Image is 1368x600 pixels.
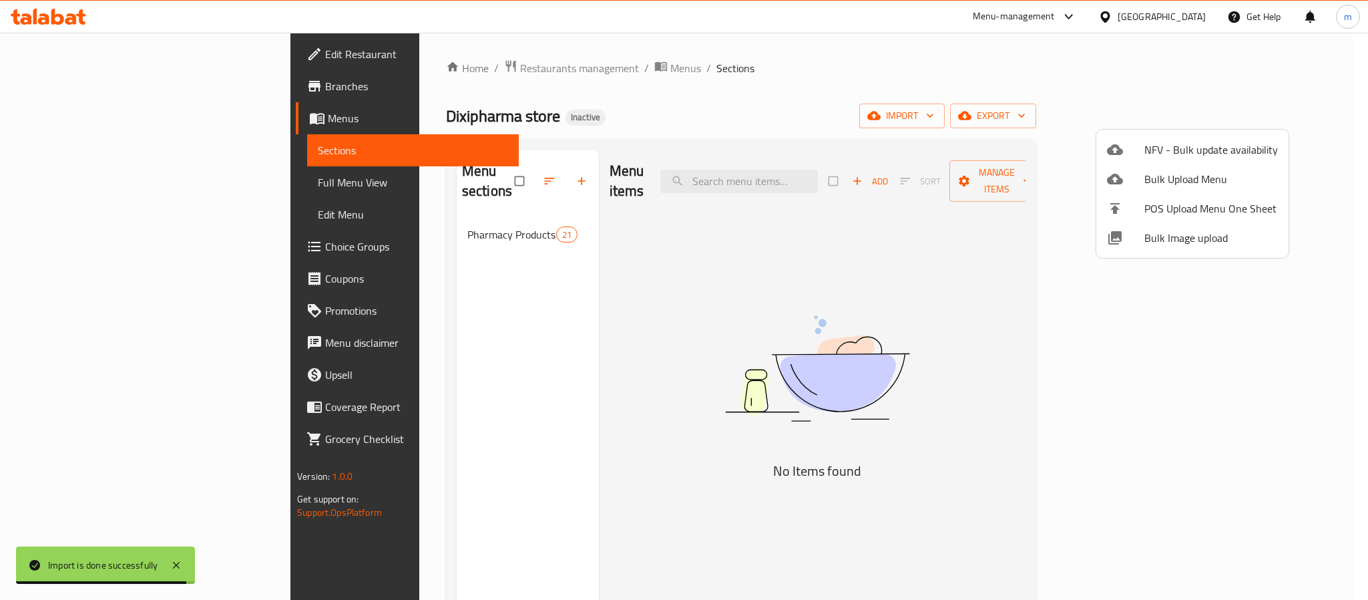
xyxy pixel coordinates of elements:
li: POS Upload Menu One Sheet [1096,194,1289,223]
li: Upload bulk menu [1096,164,1289,194]
span: POS Upload Menu One Sheet [1144,200,1278,216]
div: Import is done successfully [48,558,158,573]
span: Bulk Image upload [1144,230,1278,246]
li: NFV - Bulk update availability [1096,135,1289,164]
span: Bulk Upload Menu [1144,171,1278,187]
span: NFV - Bulk update availability [1144,142,1278,158]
